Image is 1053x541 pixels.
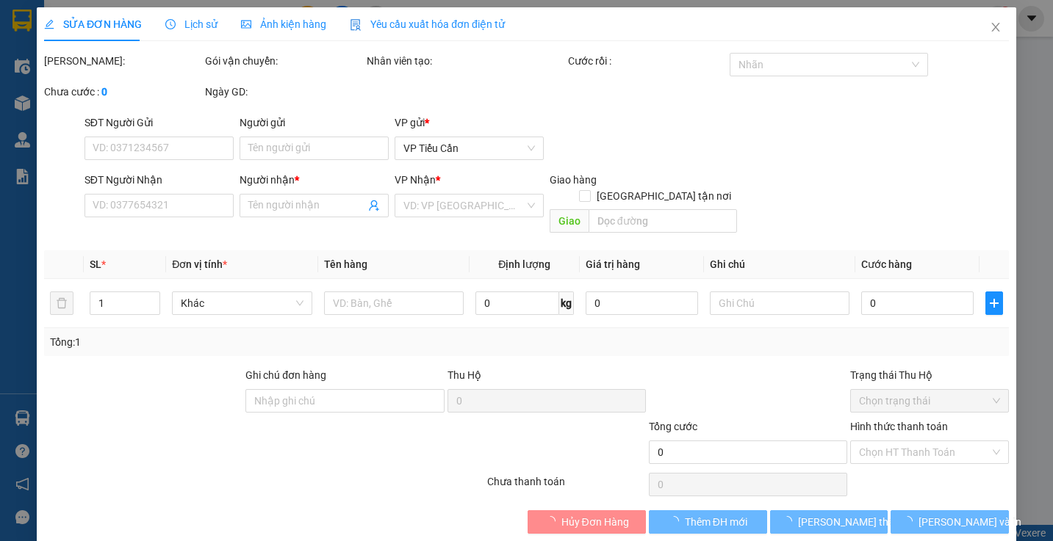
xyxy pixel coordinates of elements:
span: Thêm ĐH mới [685,514,747,530]
span: SỬA ĐƠN HÀNG [44,18,142,30]
span: [GEOGRAPHIC_DATA] tận nơi [592,188,738,204]
div: Tổng: 1 [50,334,407,350]
span: loading [782,516,798,526]
button: [PERSON_NAME] và In [891,510,1009,534]
span: plus [986,297,1002,309]
input: VD: Bàn, Ghế [324,291,464,315]
span: [PERSON_NAME] và In [919,514,1021,530]
button: Thêm ĐH mới [649,510,767,534]
span: Ảnh kiện hàng [241,18,326,30]
div: Ngày GD: [206,84,364,100]
span: user-add [368,200,380,211]
span: Cước hàng [861,258,912,270]
b: 0 [101,86,107,98]
span: Thu Hộ [448,369,481,381]
span: Tên hàng [324,258,367,270]
span: Tổng cước [649,421,697,432]
button: Hủy Đơn Hàng [528,510,647,534]
th: Ghi chú [704,250,855,279]
span: edit [44,19,54,29]
div: [PERSON_NAME]: [44,53,202,69]
span: Lịch sử [165,18,218,30]
span: SL [90,258,101,270]
div: SĐT Người Gửi [85,115,234,131]
span: Định lượng [499,258,551,270]
div: Cước rồi : [568,53,726,69]
span: [PERSON_NAME] thay đổi [798,514,916,530]
button: delete [50,291,73,315]
span: loading [669,516,685,526]
span: Giá trị hàng [586,258,640,270]
div: SĐT Người Nhận [85,172,234,188]
span: close [990,21,1002,33]
span: VP Tiểu Cần [403,137,535,159]
input: Ghi chú đơn hàng [245,389,444,413]
input: Dọc đường [589,209,738,233]
span: picture [241,19,251,29]
label: Hình thức thanh toán [850,421,948,432]
button: Close [975,7,1016,48]
span: Đơn vị tính [172,258,227,270]
button: [PERSON_NAME] thay đổi [770,510,888,534]
span: kg [559,291,574,315]
span: VP Nhận [395,174,436,186]
span: loading [545,516,561,526]
span: Hủy Đơn Hàng [561,514,629,530]
span: clock-circle [165,19,176,29]
input: Ghi Chú [710,291,849,315]
div: Người gửi [240,115,389,131]
span: Giao [550,209,589,233]
div: Gói vận chuyển: [206,53,364,69]
span: Giao hàng [550,174,597,186]
div: Nhân viên tạo: [367,53,565,69]
button: plus [985,291,1003,315]
span: Chọn trạng thái [859,390,999,412]
span: Yêu cầu xuất hóa đơn điện tử [350,18,505,30]
div: Trạng thái Thu Hộ [850,367,1008,383]
div: Người nhận [240,172,389,188]
div: Chưa cước : [44,84,202,100]
span: Khác [181,292,303,314]
div: Chưa thanh toán [486,473,647,499]
label: Ghi chú đơn hàng [245,369,326,381]
img: icon [350,19,362,31]
span: loading [902,516,919,526]
div: VP gửi [395,115,544,131]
